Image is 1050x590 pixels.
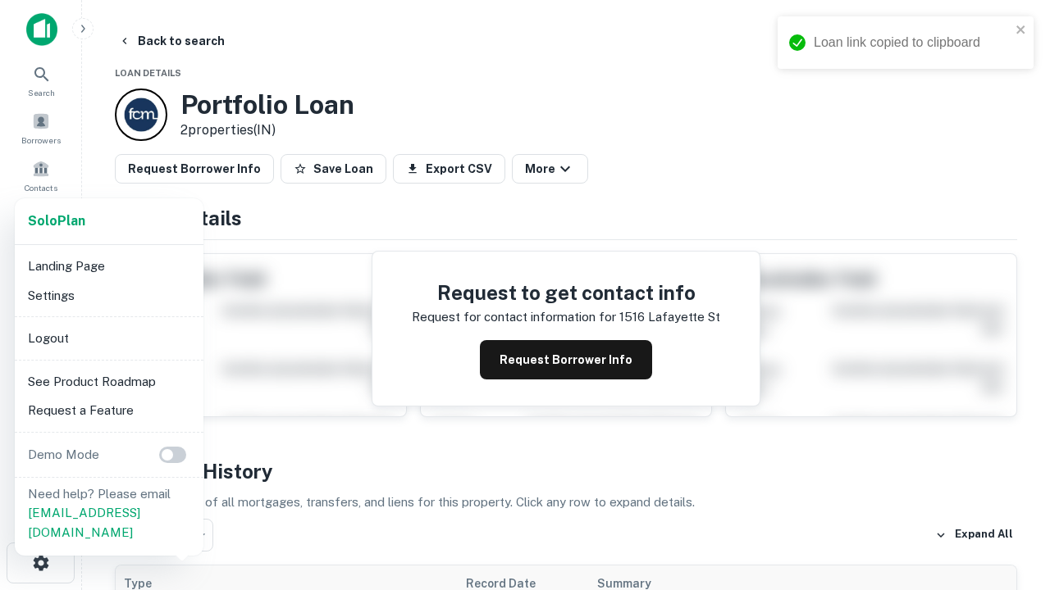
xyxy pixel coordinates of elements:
[28,213,85,229] strong: Solo Plan
[21,252,197,281] li: Landing Page
[28,484,190,542] p: Need help? Please email
[28,211,85,231] a: SoloPlan
[814,33,1011,52] div: Loan link copied to clipboard
[28,506,140,539] a: [EMAIL_ADDRESS][DOMAIN_NAME]
[1016,23,1027,39] button: close
[21,445,106,465] p: Demo Mode
[21,324,197,353] li: Logout
[968,459,1050,538] iframe: Chat Widget
[21,396,197,425] li: Request a Feature
[21,367,197,397] li: See Product Roadmap
[21,281,197,311] li: Settings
